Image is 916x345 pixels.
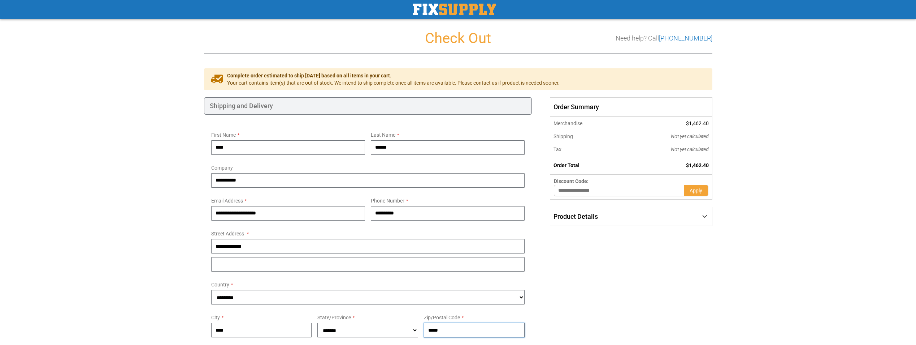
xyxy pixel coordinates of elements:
[204,30,712,46] h1: Check Out
[550,97,712,117] span: Order Summary
[227,72,560,79] span: Complete order estimated to ship [DATE] based on all items in your cart.
[413,4,496,15] a: store logo
[554,178,589,184] span: Discount Code:
[211,198,243,204] span: Email Address
[684,185,708,196] button: Apply
[317,315,351,320] span: State/Province
[204,97,532,115] div: Shipping and Delivery
[659,34,712,42] a: [PHONE_NUMBER]
[371,198,404,204] span: Phone Number
[371,132,395,138] span: Last Name
[424,315,460,320] span: Zip/Postal Code
[227,79,560,86] span: Your cart contains item(s) that are out of stock. We intend to ship complete once all items are a...
[671,133,709,139] span: Not yet calculated
[413,4,496,15] img: Fix Industrial Supply
[211,282,229,287] span: Country
[616,35,712,42] h3: Need help? Call
[553,213,598,220] span: Product Details
[690,188,702,193] span: Apply
[211,132,236,138] span: First Name
[553,162,579,168] strong: Order Total
[211,231,244,237] span: Street Address
[211,165,233,171] span: Company
[211,315,220,320] span: City
[550,117,622,130] th: Merchandise
[553,133,573,139] span: Shipping
[671,146,709,152] span: Not yet calculated
[686,162,709,168] span: $1,462.40
[686,120,709,126] span: $1,462.40
[550,143,622,156] th: Tax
